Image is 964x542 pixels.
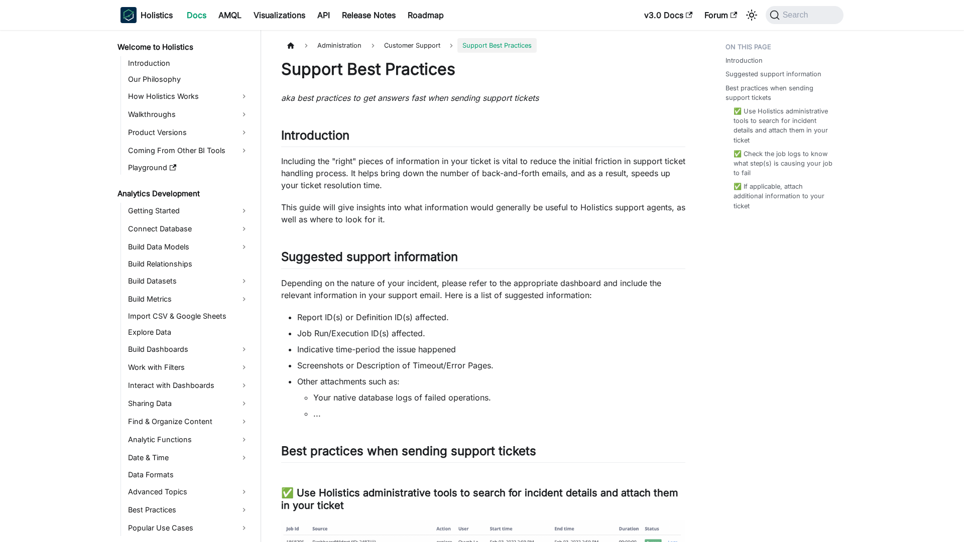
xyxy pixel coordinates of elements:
a: Product Versions [125,124,252,141]
li: Job Run/Execution ID(s) affected. [297,327,685,339]
a: Interact with Dashboards [125,377,252,393]
a: v3.0 Docs [638,7,698,23]
a: Best Practices [125,502,252,518]
a: Build Data Models [125,239,252,255]
a: Welcome to Holistics [114,40,252,54]
span: Administration [312,38,367,53]
a: Visualizations [248,7,311,23]
h2: Best practices when sending support tickets [281,444,685,463]
a: Data Formats [125,468,252,482]
a: Build Relationships [125,257,252,271]
a: Our Philosophy [125,72,252,86]
li: Report ID(s) or Definition ID(s) affected. [297,311,685,323]
li: Screenshots or Description of Timeout/Error Pages. [297,359,685,371]
a: ✅ Check the job logs to know what step(s) is causing your job to fail [734,149,833,178]
a: Build Datasets [125,273,252,289]
a: Build Dashboards [125,341,252,357]
a: Find & Organize Content [125,414,252,430]
span: Support Best Practices [457,38,537,53]
a: ✅ If applicable, attach additional information to your ticket [734,182,833,211]
p: This guide will give insights into what information would generally be useful to Holistics suppor... [281,201,685,225]
h1: Support Best Practices [281,59,685,79]
a: Roadmap [402,7,450,23]
li: Your native database logs of failed operations. [313,391,685,403]
li: ... [313,408,685,420]
a: Home page [281,38,300,53]
a: Connect Database [125,221,252,237]
span: Customer Support [379,38,445,53]
a: ✅ Use Holistics administrative tools to search for incident details and attach them in your ticket [734,106,833,145]
a: How Holistics Works [125,88,252,104]
a: Coming From Other BI Tools [125,143,252,159]
span: Search [780,11,814,20]
a: Forum [698,7,743,23]
a: AMQL [212,7,248,23]
h2: Introduction [281,128,685,147]
a: Date & Time [125,450,252,466]
a: Introduction [125,56,252,70]
a: Explore Data [125,325,252,339]
em: aka best practices to get answers fast when sending support tickets [281,93,539,103]
li: Indicative time-period the issue happened [297,343,685,355]
a: Docs [181,7,212,23]
img: Holistics [120,7,137,23]
a: Build Metrics [125,291,252,307]
nav: Docs sidebar [110,30,261,542]
nav: Breadcrumbs [281,38,685,53]
a: Best practices when sending support tickets [726,83,837,102]
a: HolisticsHolisticsHolistics [120,7,173,23]
h2: Suggested support information [281,249,685,268]
a: Advanced Topics [125,484,252,500]
a: Walkthroughs [125,106,252,122]
button: Switch between dark and light mode (currently system mode) [744,7,760,23]
a: Sharing Data [125,395,252,412]
a: Release Notes [336,7,402,23]
b: Holistics [141,9,173,21]
h3: ✅ Use Holistics administrative tools to search for incident details and attach them in your ticket [281,487,685,512]
a: Introduction [726,56,763,65]
a: Analytic Functions [125,432,252,448]
a: Popular Use Cases [125,520,252,536]
a: API [311,7,336,23]
a: Suggested support information [726,69,821,79]
a: Playground [125,161,252,175]
a: Getting Started [125,203,252,219]
a: Import CSV & Google Sheets [125,309,252,323]
a: Work with Filters [125,359,252,375]
p: Including the "right" pieces of information in your ticket is vital to reduce the initial frictio... [281,155,685,191]
li: Other attachments such as: [297,375,685,420]
button: Search (Command+K) [766,6,843,24]
a: Analytics Development [114,187,252,201]
p: Depending on the nature of your incident, please refer to the appropriate dashboard and include t... [281,277,685,301]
